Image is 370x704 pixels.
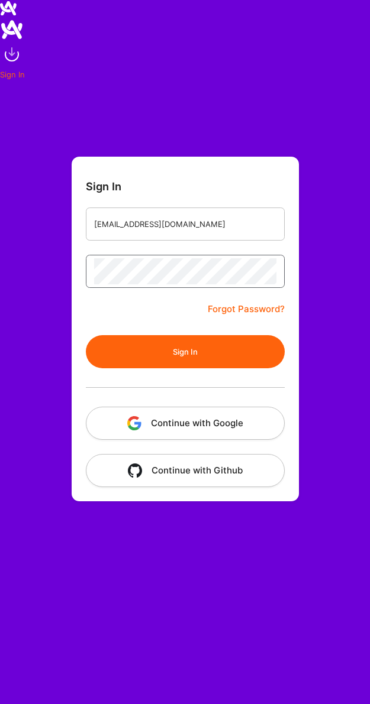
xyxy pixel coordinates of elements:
input: Email... [94,211,276,237]
a: Forgot Password? [208,302,285,316]
button: Sign In [86,335,285,368]
h3: Sign In [86,180,121,193]
button: Continue with Github [86,454,285,487]
img: icon [127,416,141,430]
img: icon [128,463,142,478]
button: Continue with Google [86,407,285,440]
